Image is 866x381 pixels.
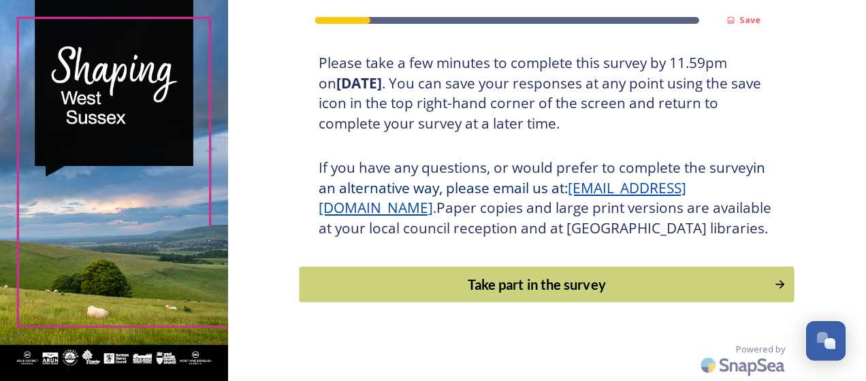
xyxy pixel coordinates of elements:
[736,343,785,356] span: Powered by
[319,158,775,238] h3: If you have any questions, or would prefer to complete the survey Paper copies and large print ve...
[696,349,792,381] img: SnapSea Logo
[336,73,382,93] strong: [DATE]
[319,178,686,218] a: [EMAIL_ADDRESS][DOMAIN_NAME]
[307,274,767,295] div: Take part in the survey
[319,158,769,197] span: in an alternative way, please email us at:
[806,321,846,361] button: Open Chat
[300,267,795,303] button: Continue
[319,53,775,133] h3: Please take a few minutes to complete this survey by 11.59pm on . You can save your responses at ...
[739,14,760,26] strong: Save
[433,198,436,217] span: .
